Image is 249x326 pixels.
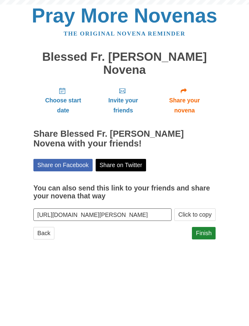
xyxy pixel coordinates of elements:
[33,50,216,76] h1: Blessed Fr. [PERSON_NAME] Novena
[64,30,186,37] a: The original novena reminder
[33,129,216,149] h2: Share Blessed Fr. [PERSON_NAME] Novena with your friends!
[96,159,146,171] a: Share on Twitter
[153,82,216,118] a: Share your novena
[159,95,210,115] span: Share your novena
[33,159,93,171] a: Share on Facebook
[39,95,87,115] span: Choose start date
[33,82,93,118] a: Choose start date
[192,227,216,239] a: Finish
[33,227,54,239] a: Back
[33,184,216,200] h3: You can also send this link to your friends and share your novena that way
[93,82,153,118] a: Invite your friends
[32,4,217,27] a: Pray More Novenas
[99,95,147,115] span: Invite your friends
[174,208,216,221] button: Click to copy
